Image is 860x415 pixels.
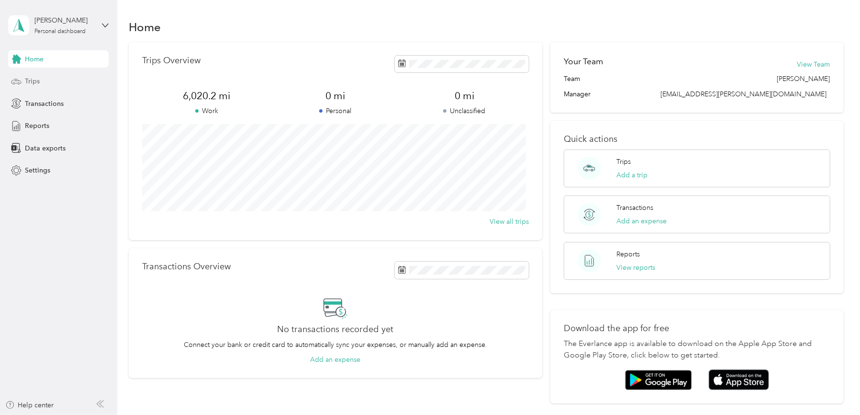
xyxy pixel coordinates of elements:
p: Personal [271,106,400,116]
span: Manager [564,89,591,99]
p: Connect your bank or credit card to automatically sync your expenses, or manually add an expense. [184,340,487,350]
h2: Your Team [564,56,603,68]
p: Quick actions [564,134,830,144]
span: 0 mi [271,89,400,103]
span: Transactions [25,99,64,109]
button: Add a trip [616,170,648,180]
img: Google play [625,370,692,390]
span: Trips [25,76,40,86]
h1: Home [129,22,161,32]
p: Download the app for free [564,323,830,334]
p: Reports [616,249,640,259]
p: Work [142,106,271,116]
span: 0 mi [400,89,529,103]
span: 6,020.2 mi [142,89,271,103]
span: Data exports [25,143,66,153]
p: Trips [616,157,631,167]
img: App store [709,369,769,390]
button: Add an expense [311,355,361,365]
span: Home [25,54,44,64]
p: The Everlance app is available to download on the Apple App Store and Google Play Store, click be... [564,338,830,361]
span: Reports [25,121,49,131]
p: Transactions [616,203,653,213]
span: Settings [25,165,50,175]
p: Trips Overview [142,56,201,66]
p: Unclassified [400,106,529,116]
span: [PERSON_NAME] [777,74,830,84]
div: [PERSON_NAME] [34,15,94,25]
span: [EMAIL_ADDRESS][PERSON_NAME][DOMAIN_NAME] [661,90,827,98]
div: Personal dashboard [34,29,86,35]
h2: No transactions recorded yet [278,324,394,334]
button: View Team [797,59,830,69]
button: Help center [5,400,54,410]
p: Transactions Overview [142,262,231,272]
iframe: Everlance-gr Chat Button Frame [806,361,860,415]
span: Team [564,74,580,84]
button: View all trips [490,217,529,227]
button: View reports [616,263,655,273]
button: Add an expense [616,216,667,226]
